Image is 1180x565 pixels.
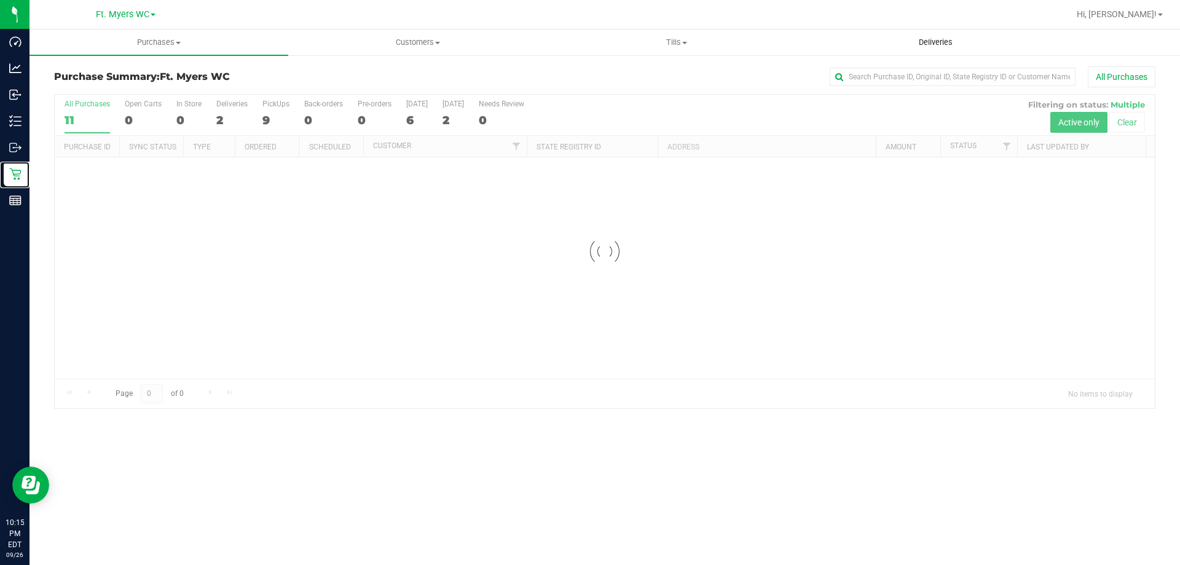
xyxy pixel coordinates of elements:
p: 09/26 [6,550,24,559]
inline-svg: Dashboard [9,36,22,48]
inline-svg: Inventory [9,115,22,127]
span: Ft. Myers WC [160,71,230,82]
a: Deliveries [806,30,1065,55]
span: Deliveries [902,37,969,48]
a: Purchases [29,30,288,55]
h3: Purchase Summary: [54,71,421,82]
span: Ft. Myers WC [96,9,149,20]
iframe: Resource center [12,467,49,504]
inline-svg: Reports [9,194,22,207]
p: 10:15 PM EDT [6,517,24,550]
inline-svg: Analytics [9,62,22,74]
span: Hi, [PERSON_NAME]! [1077,9,1157,19]
a: Tills [547,30,806,55]
span: Purchases [29,37,288,48]
span: Customers [289,37,546,48]
inline-svg: Outbound [9,141,22,154]
inline-svg: Retail [9,168,22,180]
a: Customers [288,30,547,55]
span: Tills [548,37,805,48]
inline-svg: Inbound [9,89,22,101]
input: Search Purchase ID, Original ID, State Registry ID or Customer Name... [830,68,1076,86]
button: All Purchases [1088,66,1155,87]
